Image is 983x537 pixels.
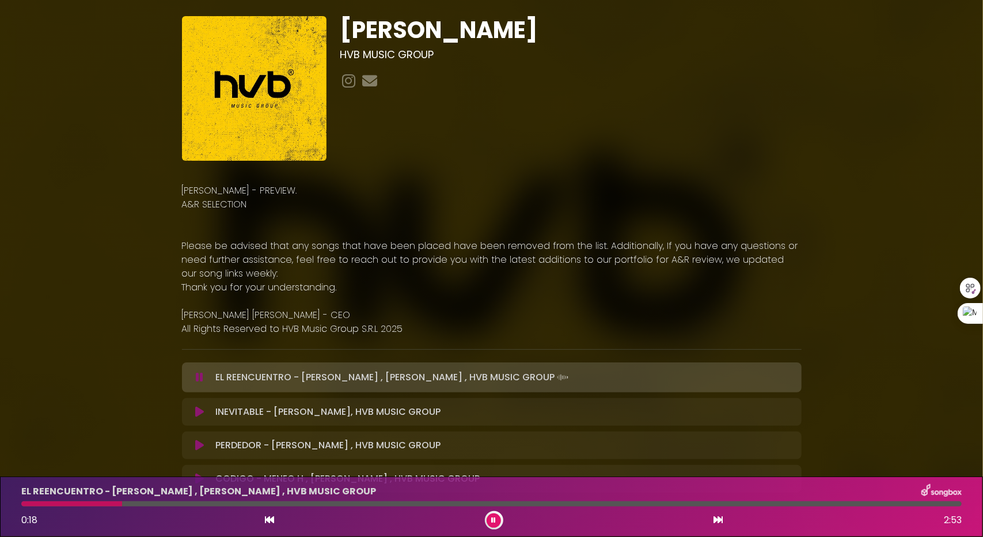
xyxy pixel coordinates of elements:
[215,405,441,419] p: INEVITABLE - [PERSON_NAME], HVB MUSIC GROUP
[182,198,802,211] p: A&R SELECTION
[921,484,962,499] img: songbox-logo-white.png
[215,369,571,385] p: EL REENCUENTRO - [PERSON_NAME] , [PERSON_NAME] , HVB MUSIC GROUP
[944,513,962,527] span: 2:53
[182,239,802,281] p: Please be advised that any songs that have been placed have been removed from the list. Additiona...
[340,16,802,44] h1: [PERSON_NAME]
[182,16,327,161] img: tKzGsWENRHGakaNn8Os5
[555,369,571,385] img: waveform4.gif
[182,281,802,294] p: Thank you for your understanding.
[215,472,480,486] p: CODIGO - MENEO H , [PERSON_NAME] , HVB MUSIC GROUP
[182,308,802,322] p: [PERSON_NAME] [PERSON_NAME] - CEO
[182,322,802,336] p: All Rights Reserved to HVB Music Group S.R.L 2025
[215,438,441,452] p: PERDEDOR - [PERSON_NAME] , HVB MUSIC GROUP
[21,485,376,498] p: EL REENCUENTRO - [PERSON_NAME] , [PERSON_NAME] , HVB MUSIC GROUP
[182,184,802,198] p: [PERSON_NAME] - PREVIEW.
[340,48,802,61] h3: HVB MUSIC GROUP
[21,513,37,527] span: 0:18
